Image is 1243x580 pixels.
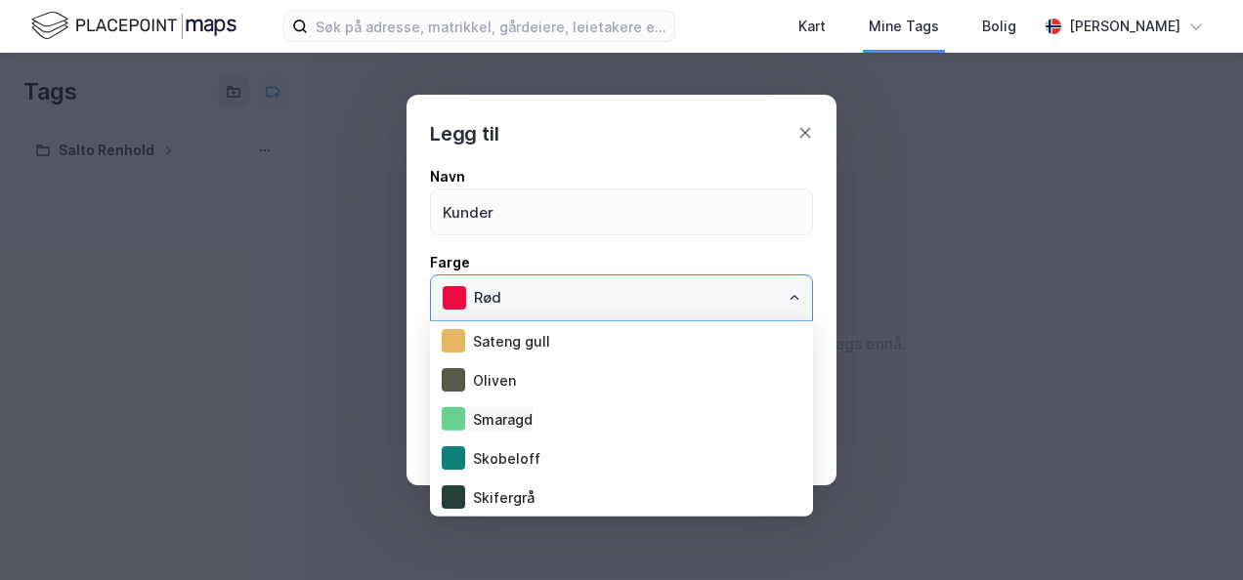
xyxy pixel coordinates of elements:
div: Bolig [982,15,1016,38]
div: [PERSON_NAME] [1069,15,1180,38]
button: Close [787,290,802,306]
iframe: Chat Widget [1145,486,1243,580]
input: ClearClose [462,275,812,320]
div: Kart [798,15,826,38]
div: Smaragd [442,407,533,431]
div: Skifergrå [442,485,535,509]
div: Sateng gull [442,329,550,352]
div: Farge [430,251,813,274]
div: Legg til [430,118,498,149]
div: Kontrollprogram for chat [1145,486,1243,580]
div: Mine Tags [869,15,939,38]
div: Navn [430,165,813,188]
img: logo.f888ab2527a4732fd821a326f86c7f29.svg [31,9,236,43]
div: Skobeloff [442,446,540,470]
input: Søk på adresse, matrikkel, gårdeiere, leietakere eller personer [308,12,674,41]
div: Oliven [442,368,516,392]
